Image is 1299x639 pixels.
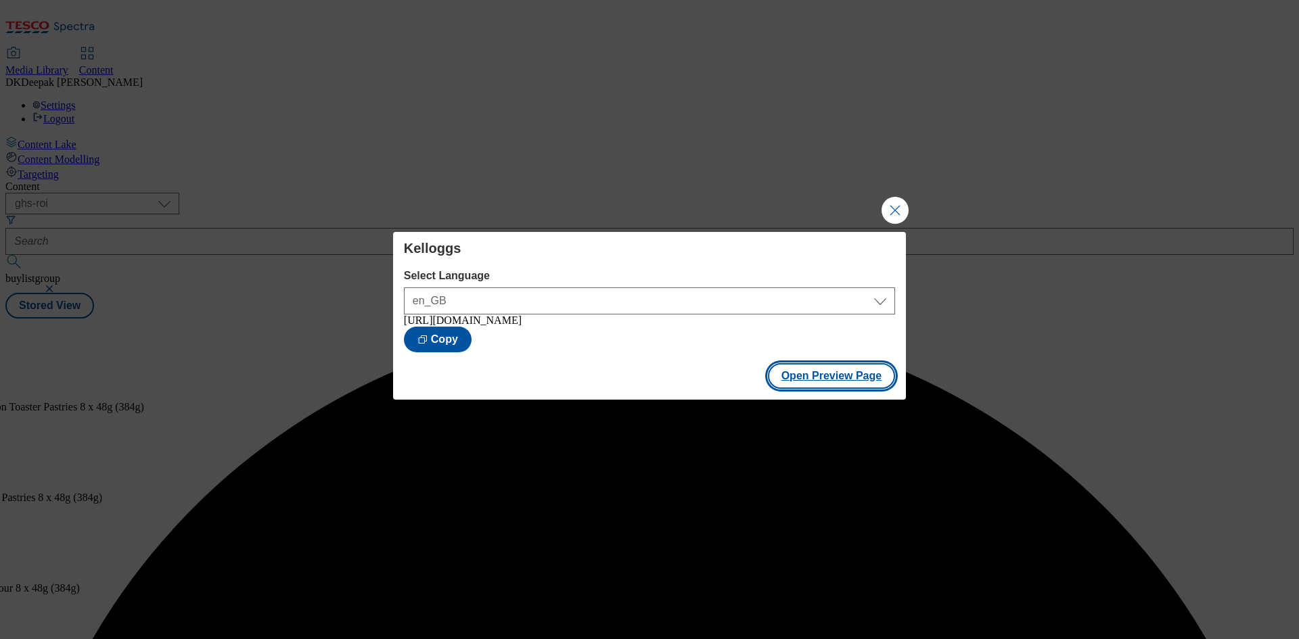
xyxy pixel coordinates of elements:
[768,363,896,389] button: Open Preview Page
[404,327,472,352] button: Copy
[393,232,906,400] div: Modal
[404,314,895,327] div: [URL][DOMAIN_NAME]
[882,197,909,224] button: Close Modal
[404,270,895,282] label: Select Language
[404,240,895,256] h4: Kelloggs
